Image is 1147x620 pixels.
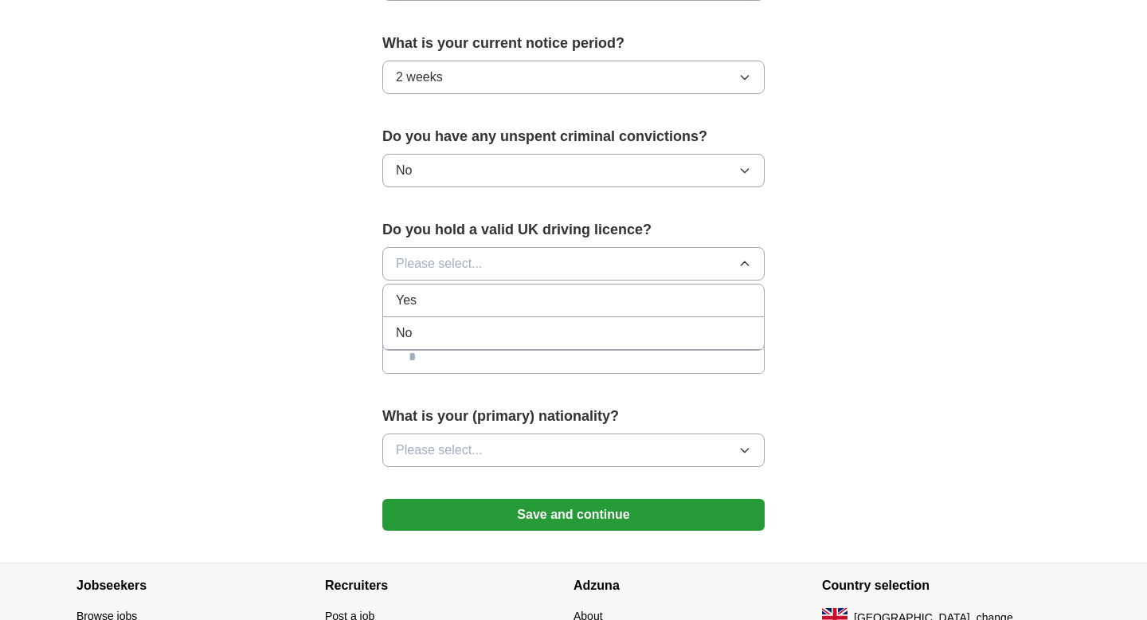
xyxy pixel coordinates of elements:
span: No [396,324,412,343]
span: 2 weeks [396,68,443,87]
h4: Country selection [822,563,1071,608]
button: Please select... [382,247,765,281]
label: Do you have any unspent criminal convictions? [382,126,765,147]
span: Yes [396,291,417,310]
span: Please select... [396,254,483,273]
button: 2 weeks [382,61,765,94]
span: No [396,161,412,180]
button: No [382,154,765,187]
label: Do you hold a valid UK driving licence? [382,219,765,241]
button: Save and continue [382,499,765,531]
label: What is your (primary) nationality? [382,406,765,427]
label: What is your current notice period? [382,33,765,54]
button: Please select... [382,434,765,467]
span: Please select... [396,441,483,460]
